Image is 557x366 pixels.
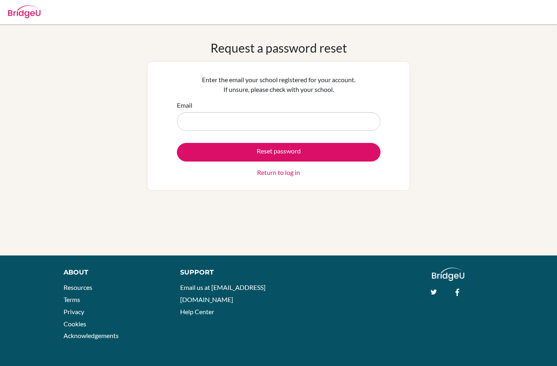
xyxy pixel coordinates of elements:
[177,143,381,162] button: Reset password
[64,320,86,328] a: Cookies
[210,40,347,55] h1: Request a password reset
[177,75,381,94] p: Enter the email your school registered for your account. If unsure, please check with your school.
[180,268,270,277] div: Support
[64,268,162,277] div: About
[64,296,80,303] a: Terms
[177,100,192,110] label: Email
[64,283,92,291] a: Resources
[257,168,300,177] a: Return to log in
[180,283,266,303] a: Email us at [EMAIL_ADDRESS][DOMAIN_NAME]
[432,268,465,281] img: logo_white@2x-f4f0deed5e89b7ecb1c2cc34c3e3d731f90f0f143d5ea2071677605dd97b5244.png
[64,308,84,315] a: Privacy
[180,308,214,315] a: Help Center
[64,332,119,339] a: Acknowledgements
[8,5,40,18] img: Bridge-U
